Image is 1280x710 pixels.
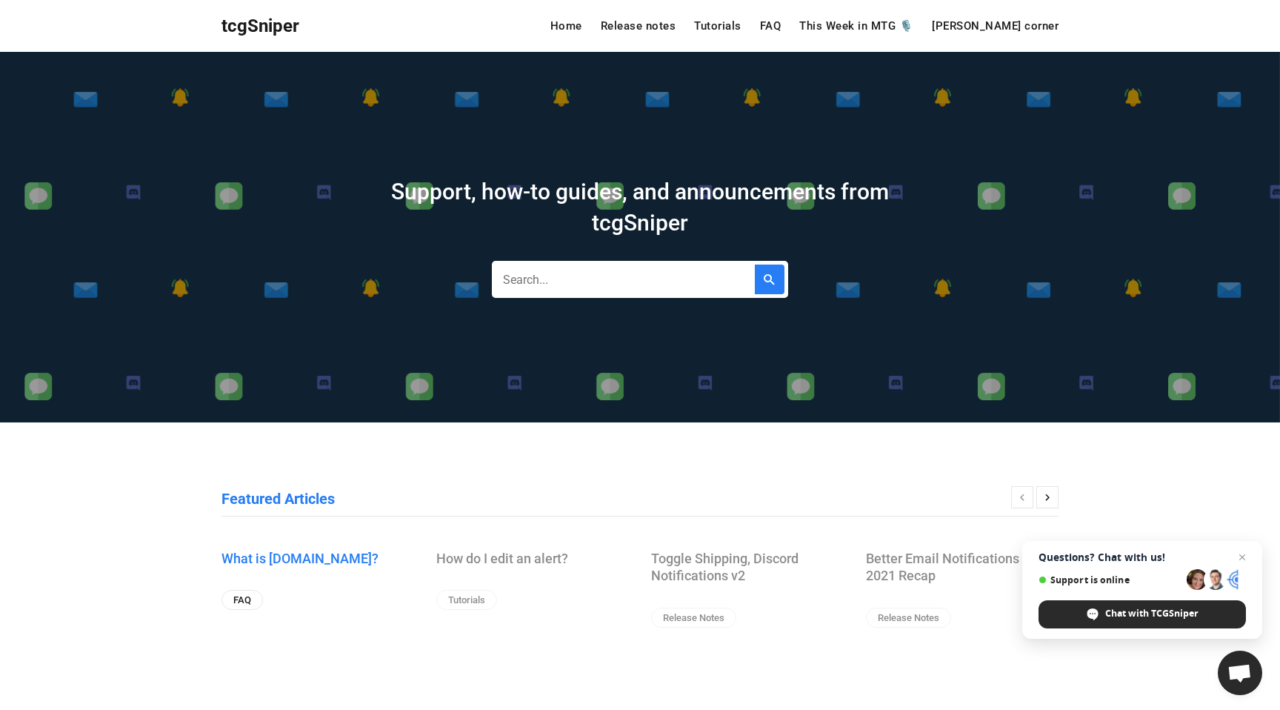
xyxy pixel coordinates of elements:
[1039,551,1246,563] span: Questions? Chat with us!
[1233,548,1251,566] span: Close chat
[221,16,299,36] span: tcgSniper
[221,489,335,508] h2: Featured Articles
[550,21,582,32] a: Home
[436,590,497,610] a: Tutorials
[1218,651,1262,695] div: Open chat
[651,608,736,628] a: Release Notes
[932,21,1059,32] a: [PERSON_NAME] corner
[866,608,951,628] a: Release Notes
[221,590,263,610] a: FAQ
[1105,607,1199,620] span: Chat with TCGSniper
[221,11,299,42] a: tcgSniper
[866,550,1059,585] a: Better Email Notifications + 2021 Recap
[1039,574,1181,585] span: Support is online
[492,261,788,298] input: Search...
[651,550,844,585] a: Toggle Shipping, Discord Notifications v2
[799,21,913,32] a: This Week in MTG 🎙️
[362,176,918,239] div: Support, how-to guides, and announcements from tcgSniper
[1039,600,1246,628] div: Chat with TCGSniper
[760,21,781,32] a: FAQ
[601,21,676,32] a: Release notes
[436,550,629,567] a: How do I edit an alert?
[694,21,741,32] a: Tutorials
[221,550,414,567] a: What is [DOMAIN_NAME]?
